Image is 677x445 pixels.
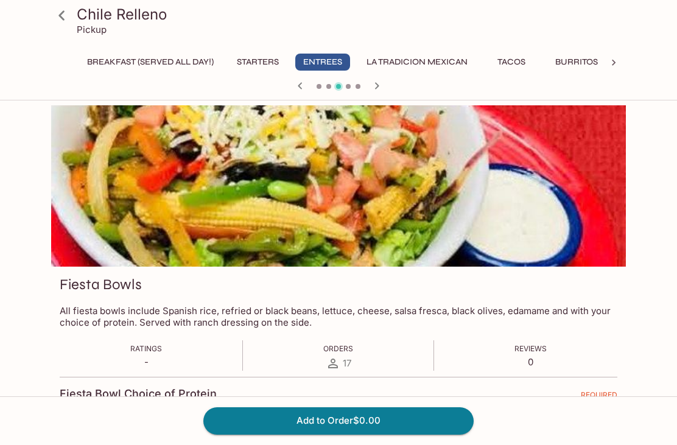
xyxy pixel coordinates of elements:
[343,357,351,369] span: 17
[323,344,353,353] span: Orders
[60,387,217,401] h4: Fiesta Bowl Choice of Protein
[51,105,626,267] div: Fiesta Bowls
[581,390,617,404] span: REQUIRED
[130,344,162,353] span: Ratings
[77,5,621,24] h3: Chile Relleno
[295,54,350,71] button: Entrees
[514,356,547,368] p: 0
[484,54,539,71] button: Tacos
[60,305,617,328] p: All fiesta bowls include Spanish rice, refried or black beans, lettuce, cheese, salsa fresca, bla...
[360,54,474,71] button: La Tradicion Mexican
[77,24,107,35] p: Pickup
[60,275,142,294] h3: Fiesta Bowls
[549,54,605,71] button: Burritos
[203,407,474,434] button: Add to Order$0.00
[80,54,220,71] button: Breakfast (Served ALL DAY!)
[514,344,547,353] span: Reviews
[130,356,162,368] p: -
[230,54,286,71] button: Starters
